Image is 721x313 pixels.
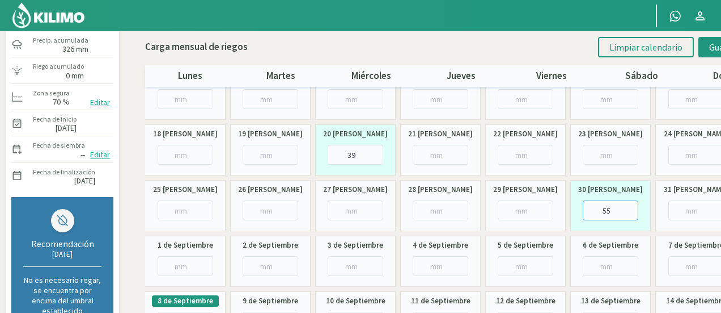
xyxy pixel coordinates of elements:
[506,69,596,84] p: viernes
[33,140,85,151] label: Fecha de siembra
[326,69,416,84] p: miércoles
[411,295,470,307] label: 11 de Septiembre
[243,145,298,165] input: mm
[408,184,473,195] label: 28 [PERSON_NAME]
[597,69,687,84] p: sábado
[153,184,218,195] label: 25 [PERSON_NAME]
[23,238,101,249] div: Recomendación
[413,240,468,251] label: 4 de Septiembre
[609,41,682,53] span: Limpiar calendario
[493,184,558,195] label: 29 [PERSON_NAME]
[238,184,303,195] label: 26 [PERSON_NAME]
[498,89,553,109] input: mm
[328,89,383,109] input: mm
[145,40,248,55] p: Carga mensual de riegos
[243,89,298,109] input: mm
[158,256,213,276] input: mm
[498,240,553,251] label: 5 de Septiembre
[498,256,553,276] input: mm
[33,88,70,98] label: Zona segura
[33,167,95,177] label: Fecha de finalización
[413,256,468,276] input: mm
[328,256,383,276] input: mm
[243,240,298,251] label: 2 de Septiembre
[498,145,553,165] input: mm
[413,89,468,109] input: mm
[408,128,473,140] label: 21 [PERSON_NAME]
[66,72,84,80] label: 0 mm
[496,295,555,307] label: 12 de Septiembre
[74,177,95,185] label: [DATE]
[158,89,213,109] input: mm
[62,45,88,53] label: 326 mm
[158,145,213,165] input: mm
[80,151,85,158] label: --
[158,240,213,251] label: 1 de Septiembre
[328,240,383,251] label: 3 de Septiembre
[413,145,468,165] input: mm
[583,240,638,251] label: 6 de Septiembre
[145,69,235,84] p: lunes
[243,201,298,220] input: mm
[158,201,213,220] input: mm
[326,295,385,307] label: 10 de Septiembre
[323,128,388,140] label: 20 [PERSON_NAME]
[598,37,694,57] button: Limpiar calendario
[578,128,643,140] label: 23 [PERSON_NAME]
[498,201,553,220] input: mm
[87,96,113,109] button: Editar
[578,184,643,195] label: 30 [PERSON_NAME]
[581,295,641,307] label: 13 de Septiembre
[236,69,326,84] p: martes
[33,35,88,45] label: Precip. acumulada
[33,114,77,124] label: Fecha de inicio
[323,184,388,195] label: 27 [PERSON_NAME]
[33,61,84,72] label: Riego acumulado
[158,295,213,307] label: 8 de Septiembre
[11,2,86,29] img: Kilimo
[23,249,101,259] div: [DATE]
[583,201,638,220] input: mm
[328,145,383,165] input: mm
[328,201,383,220] input: mm
[583,145,638,165] input: mm
[153,128,218,140] label: 18 [PERSON_NAME]
[493,128,558,140] label: 22 [PERSON_NAME]
[583,89,638,109] input: mm
[53,98,70,106] label: 70 %
[87,148,113,161] button: Editar
[413,201,468,220] input: mm
[583,256,638,276] input: mm
[243,295,298,307] label: 9 de Septiembre
[243,256,298,276] input: mm
[56,124,77,132] label: [DATE]
[416,69,506,84] p: jueves
[238,128,303,140] label: 19 [PERSON_NAME]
